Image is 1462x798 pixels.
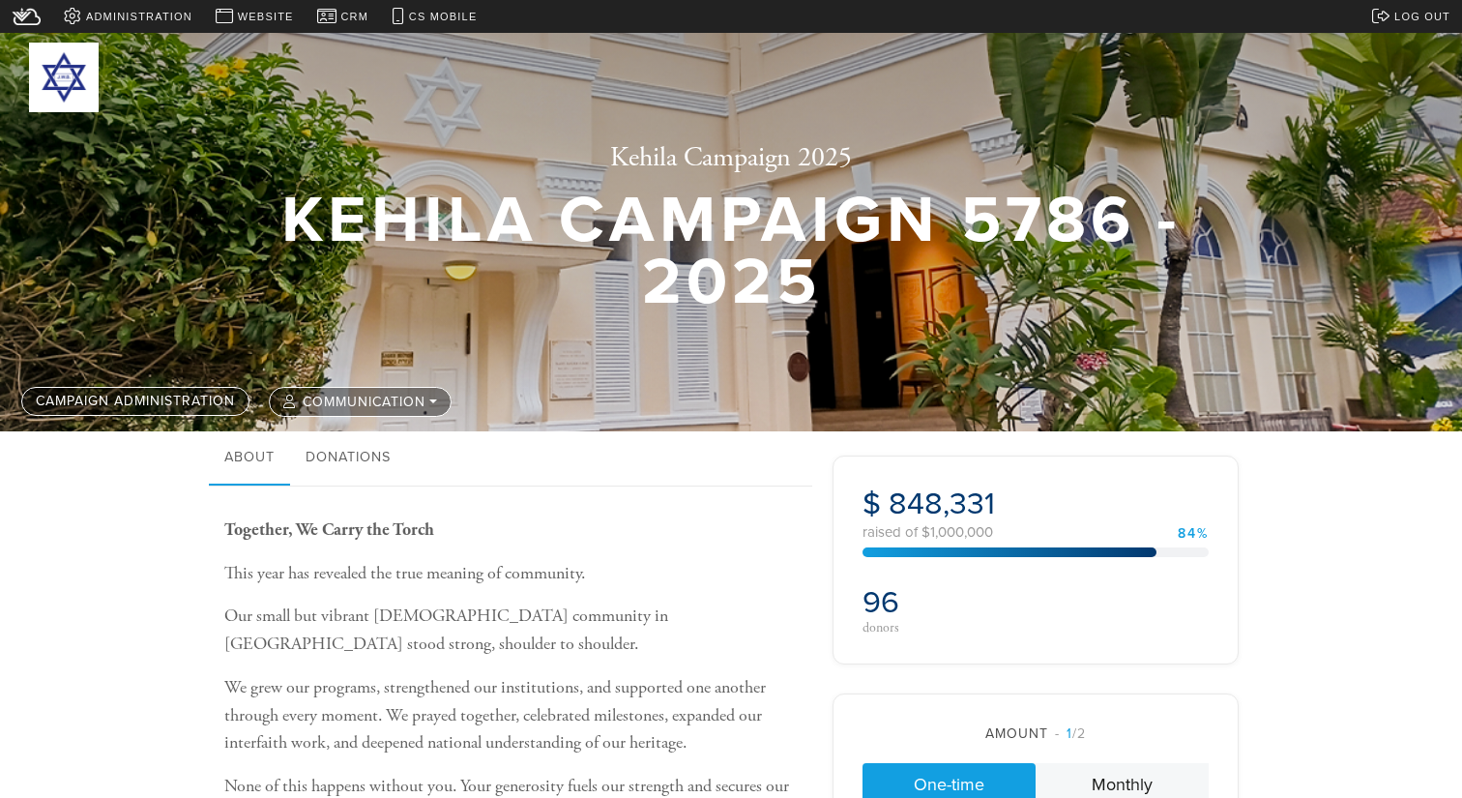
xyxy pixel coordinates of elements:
[86,9,192,25] span: Administration
[863,584,1030,621] h2: 96
[238,9,294,25] span: Website
[269,387,452,417] button: communication
[889,486,995,522] span: 848,331
[224,674,803,757] p: We grew our programs, strengthened our institutions, and supported one another through every mome...
[209,431,290,486] a: About
[863,621,1030,635] div: donors
[1178,527,1209,541] div: 84%
[1394,9,1450,25] span: Log out
[409,9,478,25] span: CS Mobile
[224,560,803,588] p: This year has revealed the true meaning of community.
[277,142,1185,175] h2: Kehila Campaign 2025
[277,190,1185,314] h1: Kehila Campaign 5786 - 2025
[1067,725,1072,742] span: 1
[863,724,1209,744] div: Amount
[1055,725,1086,742] span: /2
[224,518,434,541] b: Together, We Carry the Torch
[21,387,249,416] a: Campaign Administration
[224,603,803,659] p: Our small but vibrant [DEMOGRAPHIC_DATA] community in [GEOGRAPHIC_DATA] stood strong, shoulder to...
[863,525,1209,540] div: raised of $1,000,000
[29,43,99,112] img: 300x300_JWB%20logo.png
[290,431,406,486] a: Donations
[340,9,368,25] span: CRM
[863,486,881,522] span: $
